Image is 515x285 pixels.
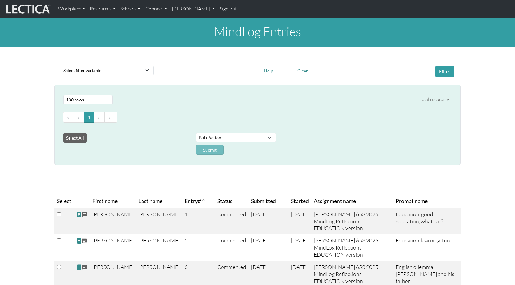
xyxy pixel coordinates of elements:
[215,234,249,261] td: Commented
[92,197,118,206] span: First name
[249,208,289,234] td: [DATE]
[185,197,212,206] span: Entry#
[396,197,428,206] span: Prompt name
[217,197,233,206] span: Status
[311,234,393,261] td: [PERSON_NAME] 653 2025 MindLog Reflections EDUCATION version
[182,208,215,234] td: 1
[82,238,87,245] span: comments
[82,211,87,218] span: comments
[87,2,118,15] a: Resources
[289,208,311,234] td: [DATE]
[136,194,182,208] th: Last name
[54,194,74,208] th: Select
[215,208,249,234] td: Commented
[217,2,239,15] a: Sign out
[56,2,87,15] a: Workplace
[76,238,82,244] span: view
[314,197,356,206] span: Assignment name
[261,66,276,75] button: Help
[182,234,215,261] td: 2
[76,264,82,271] span: view
[63,112,449,123] ul: Pagination
[118,2,143,15] a: Schools
[393,208,461,234] td: Education, good education, what is it?
[76,211,82,218] span: view
[420,96,449,104] div: Total records 9
[82,264,87,271] span: comments
[90,208,136,234] td: [PERSON_NAME]
[393,234,461,261] td: Education, learning, fun
[63,133,87,143] button: Select All
[136,234,182,261] td: [PERSON_NAME]
[84,112,94,123] button: Go to page 1
[90,234,136,261] td: [PERSON_NAME]
[435,66,454,77] button: Filter
[311,208,393,234] td: [PERSON_NAME] 653 2025 MindLog Reflections EDUCATION version
[143,2,170,15] a: Connect
[5,3,51,15] img: lecticalive
[295,66,311,75] button: Clear
[261,67,276,73] a: Help
[249,234,289,261] td: [DATE]
[289,234,311,261] td: [DATE]
[289,194,311,208] th: Started
[251,197,276,206] span: Submitted
[170,2,217,15] a: [PERSON_NAME]
[136,208,182,234] td: [PERSON_NAME]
